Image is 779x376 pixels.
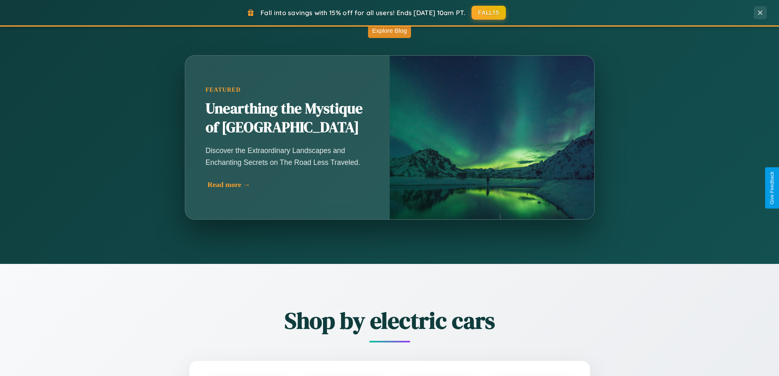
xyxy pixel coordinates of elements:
[206,86,369,93] div: Featured
[368,23,411,38] button: Explore Blog
[260,9,465,17] span: Fall into savings with 15% off for all users! Ends [DATE] 10am PT.
[208,180,371,189] div: Read more →
[206,99,369,137] h2: Unearthing the Mystique of [GEOGRAPHIC_DATA]
[144,305,635,336] h2: Shop by electric cars
[471,6,506,20] button: FALL15
[206,145,369,168] p: Discover the Extraordinary Landscapes and Enchanting Secrets on The Road Less Traveled.
[769,171,775,205] div: Give Feedback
